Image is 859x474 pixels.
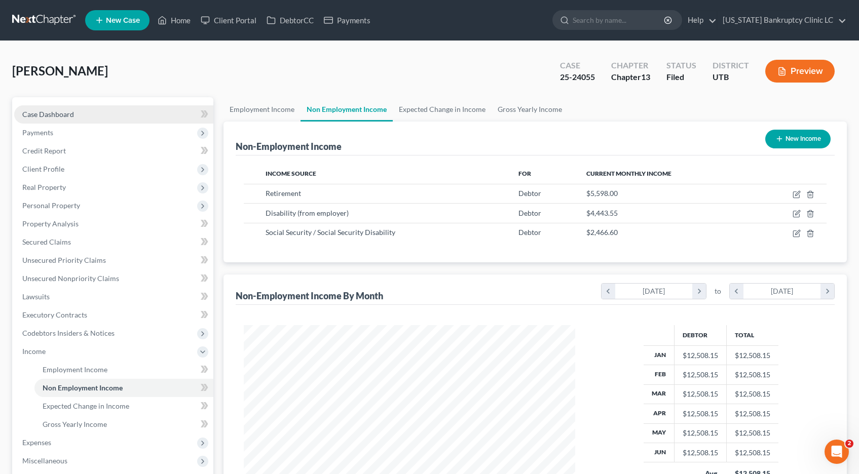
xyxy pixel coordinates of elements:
th: Jun [644,443,675,462]
a: Gross Yearly Income [492,97,568,122]
a: Unsecured Priority Claims [14,251,213,269]
td: $12,508.15 [727,384,779,404]
a: Unsecured Nonpriority Claims [14,269,213,288]
span: Retirement [266,189,301,197]
a: Expected Change in Income [34,397,213,415]
th: May [644,423,675,443]
a: Employment Income [34,361,213,379]
a: Help [683,11,717,29]
span: to [715,286,721,296]
a: Payments [319,11,376,29]
a: Credit Report [14,142,213,160]
a: Executory Contracts [14,306,213,324]
th: Mar [644,384,675,404]
a: Lawsuits [14,288,213,306]
th: Jan [644,345,675,365]
div: District [713,60,749,71]
span: Non Employment Income [43,383,123,392]
div: [DATE] [615,284,693,299]
a: Employment Income [223,97,301,122]
span: Gross Yearly Income [43,420,107,428]
span: $4,443.55 [586,209,618,217]
th: Debtor [675,325,727,345]
div: UTB [713,71,749,83]
span: Secured Claims [22,238,71,246]
input: Search by name... [573,11,665,29]
span: $5,598.00 [586,189,618,197]
span: Miscellaneous [22,456,67,465]
td: $12,508.15 [727,365,779,384]
a: [US_STATE] Bankruptcy Clinic LC [718,11,846,29]
a: Secured Claims [14,233,213,251]
span: Personal Property [22,201,80,210]
i: chevron_left [730,284,743,299]
td: $12,508.15 [727,443,779,462]
span: Current Monthly Income [586,170,671,177]
td: $12,508.15 [727,345,779,365]
span: For [518,170,531,177]
th: Total [727,325,779,345]
span: Executory Contracts [22,310,87,319]
span: Debtor [518,189,541,197]
div: Filed [666,71,696,83]
i: chevron_right [692,284,706,299]
div: Non-Employment Income By Month [236,290,383,302]
div: $12,508.15 [683,370,718,380]
span: Disability (from employer) [266,209,349,217]
iframe: Intercom live chat [825,440,849,464]
th: Feb [644,365,675,384]
span: Employment Income [43,365,107,374]
span: Lawsuits [22,292,50,301]
button: New Income [765,130,831,148]
div: Chapter [611,71,650,83]
div: $12,508.15 [683,448,718,458]
a: Non Employment Income [34,379,213,397]
span: Income [22,347,46,355]
div: Status [666,60,696,71]
td: $12,508.15 [727,404,779,423]
a: Case Dashboard [14,105,213,124]
td: $12,508.15 [727,423,779,443]
span: $2,466.60 [586,228,618,236]
div: Chapter [611,60,650,71]
span: Social Security / Social Security Disability [266,228,395,236]
a: Client Portal [196,11,262,29]
span: Payments [22,128,53,137]
div: Case [560,60,595,71]
span: Expected Change in Income [43,402,129,410]
div: 25-24055 [560,71,595,83]
span: Debtor [518,228,541,236]
span: Unsecured Nonpriority Claims [22,274,119,283]
div: Non-Employment Income [236,140,342,152]
i: chevron_left [602,284,615,299]
span: Income Source [266,170,316,177]
span: Property Analysis [22,219,79,228]
div: $12,508.15 [683,409,718,419]
a: Home [153,11,196,29]
div: $12,508.15 [683,428,718,438]
span: Real Property [22,183,66,191]
a: Property Analysis [14,215,213,233]
div: $12,508.15 [683,350,718,361]
span: [PERSON_NAME] [12,63,108,78]
th: Apr [644,404,675,423]
div: [DATE] [743,284,821,299]
span: Codebtors Insiders & Notices [22,329,115,337]
button: Preview [765,60,835,83]
a: DebtorCC [262,11,319,29]
span: Debtor [518,209,541,217]
a: Non Employment Income [301,97,393,122]
div: $12,508.15 [683,389,718,399]
span: 2 [845,440,853,448]
span: Unsecured Priority Claims [22,256,106,264]
span: Credit Report [22,146,66,155]
span: New Case [106,17,140,24]
a: Expected Change in Income [393,97,492,122]
span: 13 [641,72,650,82]
span: Expenses [22,438,51,447]
span: Case Dashboard [22,110,74,118]
a: Gross Yearly Income [34,415,213,433]
i: chevron_right [820,284,834,299]
span: Client Profile [22,165,64,173]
